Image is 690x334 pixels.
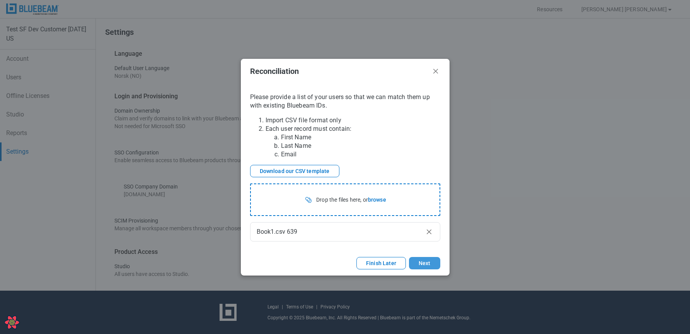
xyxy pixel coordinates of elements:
button: Close [431,67,440,76]
li: First Name [281,133,440,142]
li: Each user record must contain: [266,125,440,159]
h2: Reconciliation [250,67,428,75]
div: Drop the files here, or [316,194,386,206]
button: Finish Later [356,257,406,269]
button: Download our CSV template [250,165,339,177]
li: Email [281,150,440,159]
button: Next [409,257,440,269]
button: Open React Query Devtools [4,315,20,330]
button: Remove file [424,227,434,236]
span: Book1.csv 639 [257,228,298,236]
div: Please provide a list of your users so that we can match them up with existing Bluebeam IDs. [250,93,440,242]
li: Last Name [281,142,440,150]
li: Import CSV file format only [266,116,440,125]
button: browse [368,194,386,206]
